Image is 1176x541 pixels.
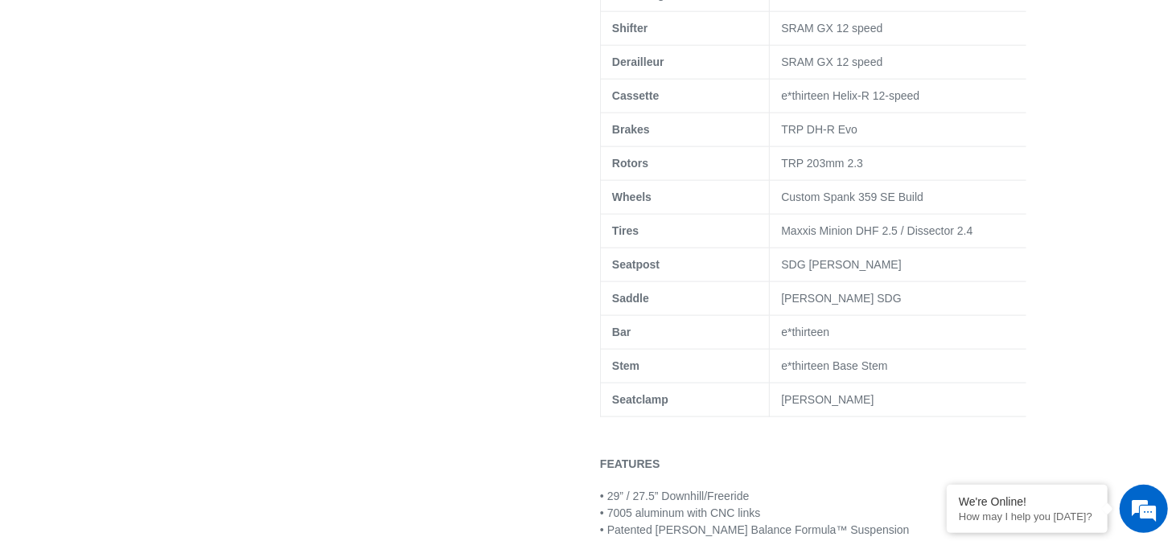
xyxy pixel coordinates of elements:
span: Maxxis Minion DHF 2.5 / Dissector 2.4 [781,224,972,237]
b: Bar [612,326,631,338]
div: We're Online! [959,495,1096,508]
b: Rotors [612,157,648,170]
span: [PERSON_NAME] [781,393,874,406]
strong: FEATURES [600,457,660,470]
span: SRAM GX 12 speed [781,55,882,68]
div: Chat with us now [108,90,294,111]
td: TRP DH-R Evo [770,113,1042,146]
span: We're online! [93,166,222,328]
span: TRP 203mm 2.3 [781,157,863,170]
textarea: Type your message and hit 'Enter' [8,366,306,422]
b: Seatpost [612,258,660,271]
div: Navigation go back [18,88,42,113]
span: [PERSON_NAME] SDG [781,292,901,305]
b: Tires [612,224,639,237]
b: Stem [612,359,639,372]
b: Cassette [612,89,659,102]
span: e*thirteen [781,326,829,338]
b: Shifter [612,22,648,35]
b: Brakes [612,123,650,136]
td: Custom Spank 359 SE Build [770,180,1042,214]
span: e*thirteen Base Stem [781,359,887,372]
b: Seatclamp [612,393,668,406]
p: How may I help you today? [959,510,1096,523]
b: Derailleur [612,55,664,68]
b: Wheels [612,191,652,203]
span: SDG [PERSON_NAME] [781,258,901,271]
span: e*thirteen Helix-R 12-speed [781,89,919,102]
div: Minimize live chat window [264,8,302,47]
td: SRAM GX 12 speed [770,11,1042,45]
b: Saddle [612,292,649,305]
img: d_696896380_company_1647369064580_696896380 [51,80,92,121]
